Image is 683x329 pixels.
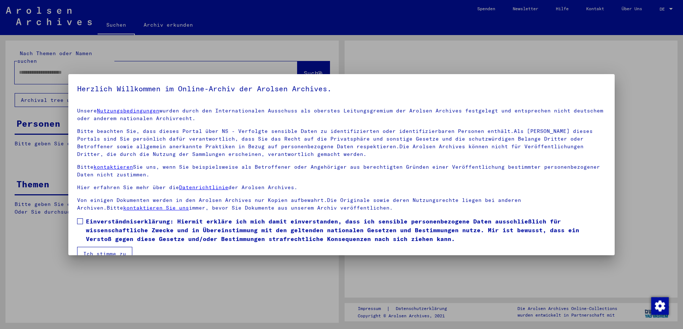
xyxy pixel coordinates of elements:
p: Hier erfahren Sie mehr über die der Arolsen Archives. [77,184,606,191]
p: Bitte beachten Sie, dass dieses Portal über NS - Verfolgte sensible Daten zu identifizierten oder... [77,127,606,158]
p: Unsere wurden durch den Internationalen Ausschuss als oberstes Leitungsgremium der Arolsen Archiv... [77,107,606,122]
a: Nutzungsbedingungen [97,107,159,114]
img: Zustimmung ändern [651,297,669,315]
button: Ich stimme zu [77,247,132,261]
p: Von einigen Dokumenten werden in den Arolsen Archives nur Kopien aufbewahrt.Die Originale sowie d... [77,196,606,212]
a: Datenrichtlinie [179,184,228,191]
h5: Herzlich Willkommen im Online-Archiv der Arolsen Archives. [77,83,606,95]
p: Bitte Sie uns, wenn Sie beispielsweise als Betroffener oder Angehöriger aus berechtigten Gründen ... [77,163,606,179]
span: Einverständniserklärung: Hiermit erkläre ich mich damit einverstanden, dass ich sensible personen... [86,217,606,243]
a: kontaktieren [94,164,133,170]
a: kontaktieren Sie uns [123,204,189,211]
